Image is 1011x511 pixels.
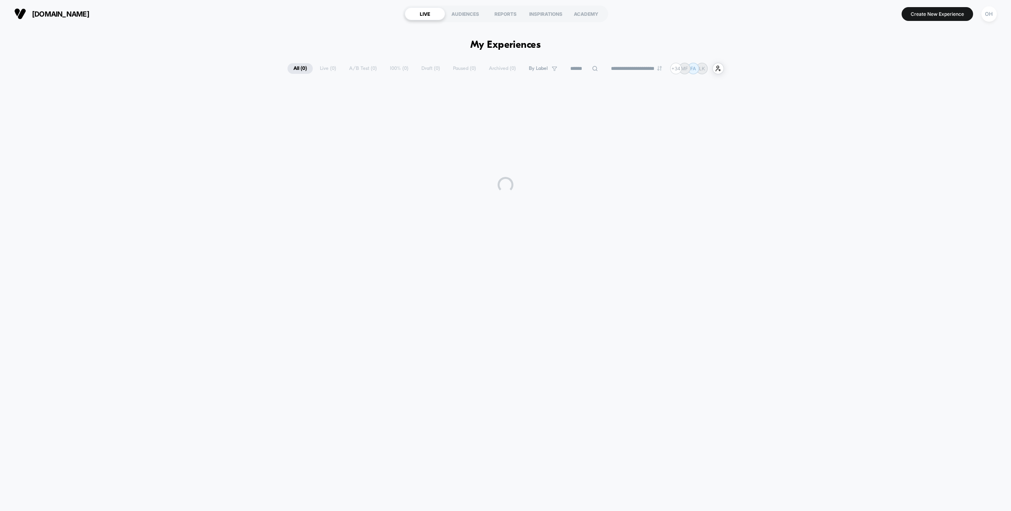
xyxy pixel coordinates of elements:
img: Visually logo [14,8,26,20]
div: ACADEMY [566,8,606,20]
span: By Label [529,66,548,71]
button: [DOMAIN_NAME] [12,8,92,20]
button: Create New Experience [902,7,973,21]
div: AUDIENCES [445,8,485,20]
h1: My Experiences [470,39,541,51]
span: All ( 0 ) [288,63,313,74]
span: [DOMAIN_NAME] [32,10,89,18]
button: OH [979,6,999,22]
div: LIVE [405,8,445,20]
div: INSPIRATIONS [526,8,566,20]
div: REPORTS [485,8,526,20]
img: end [657,66,662,71]
div: OH [981,6,997,22]
p: MF [681,66,688,71]
p: LK [699,66,705,71]
div: + 34 [670,63,682,74]
p: FA [690,66,696,71]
